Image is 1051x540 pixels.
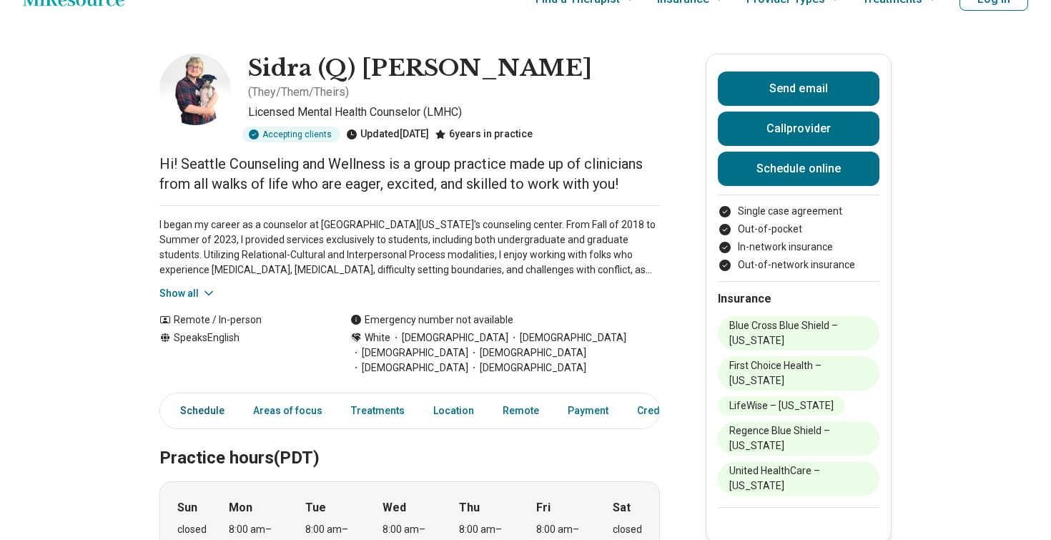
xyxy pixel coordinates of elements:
h2: Insurance [718,290,879,308]
p: I began my career as a counselor at [GEOGRAPHIC_DATA][US_STATE]'s counseling center. From Fall of... [159,217,660,278]
img: Sidra Dillard, Licensed Mental Health Counselor (LMHC) [159,54,231,125]
span: [DEMOGRAPHIC_DATA] [350,360,468,375]
strong: Sat [613,499,631,516]
p: ( They/Them/Theirs ) [248,84,349,101]
span: [DEMOGRAPHIC_DATA] [468,345,586,360]
li: Blue Cross Blue Shield – [US_STATE] [718,316,879,350]
ul: Payment options [718,204,879,273]
a: Credentials [628,396,709,426]
span: [DEMOGRAPHIC_DATA] [508,330,626,345]
div: Updated [DATE] [346,127,429,142]
strong: Sun [177,499,197,516]
div: Speaks English [159,330,322,375]
li: LifeWise – [US_STATE] [718,396,845,416]
button: Send email [718,72,879,106]
div: closed [177,522,207,537]
strong: Thu [459,499,480,516]
div: Remote / In-person [159,313,322,328]
strong: Wed [383,499,406,516]
div: closed [613,522,642,537]
li: Out-of-network insurance [718,257,879,273]
button: Callprovider [718,112,879,146]
span: [DEMOGRAPHIC_DATA] [350,345,468,360]
a: Schedule [163,396,233,426]
a: Location [425,396,483,426]
div: Accepting clients [242,127,340,142]
button: Show all [159,286,216,301]
strong: Tue [305,499,326,516]
h1: Sidra (Q) [PERSON_NAME] [248,54,592,84]
div: Emergency number not available [350,313,513,328]
h2: Practice hours (PDT) [159,412,660,471]
li: United HealthCare – [US_STATE] [718,461,879,496]
a: Remote [494,396,548,426]
p: Hi! Seattle Counseling and Wellness is a group practice made up of clinicians from all walks of l... [159,154,660,194]
span: [DEMOGRAPHIC_DATA] [390,330,508,345]
a: Areas of focus [245,396,331,426]
li: Regence Blue Shield – [US_STATE] [718,421,879,456]
li: First Choice Health – [US_STATE] [718,356,879,391]
span: [DEMOGRAPHIC_DATA] [468,360,586,375]
p: Licensed Mental Health Counselor (LMHC) [248,104,660,121]
a: Schedule online [718,152,879,186]
span: White [365,330,390,345]
strong: Fri [536,499,551,516]
li: Out-of-pocket [718,222,879,237]
li: Single case agreement [718,204,879,219]
a: Treatments [342,396,413,426]
strong: Mon [229,499,252,516]
div: 6 years in practice [435,127,533,142]
li: In-network insurance [718,240,879,255]
a: Payment [559,396,617,426]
